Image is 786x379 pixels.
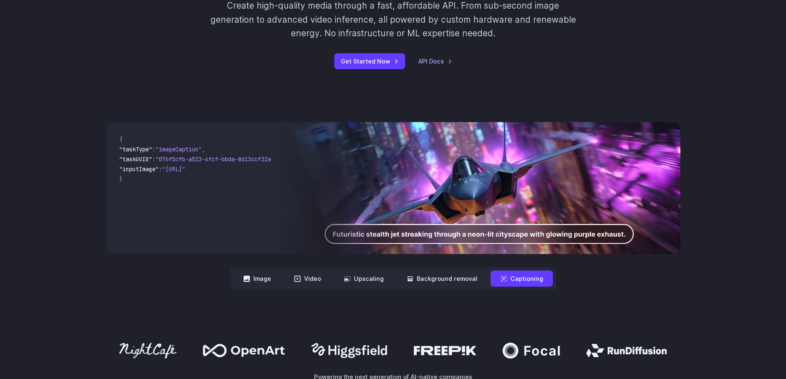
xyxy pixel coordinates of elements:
[202,146,205,153] span: ,
[397,271,487,287] button: Background removal
[284,271,331,287] button: Video
[119,155,152,163] span: "taskUUID"
[119,165,159,173] span: "inputImage"
[119,146,152,153] span: "taskType"
[159,165,162,173] span: :
[156,155,281,163] span: "076f5cfb-a523-4fcf-bbda-8d13ccf32a75"
[234,271,281,287] button: Image
[162,165,185,173] span: "[URL]"
[156,146,202,153] span: "imageCaption"
[334,271,394,287] button: Upscaling
[418,56,452,66] a: API Docs
[119,136,123,143] span: {
[119,175,123,183] span: }
[152,155,156,163] span: :
[152,146,156,153] span: :
[334,53,405,69] a: Get Started Now
[491,271,553,287] button: Captioning
[278,122,680,254] img: Futuristic stealth jet streaking through a neon-lit cityscape with glowing purple exhaust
